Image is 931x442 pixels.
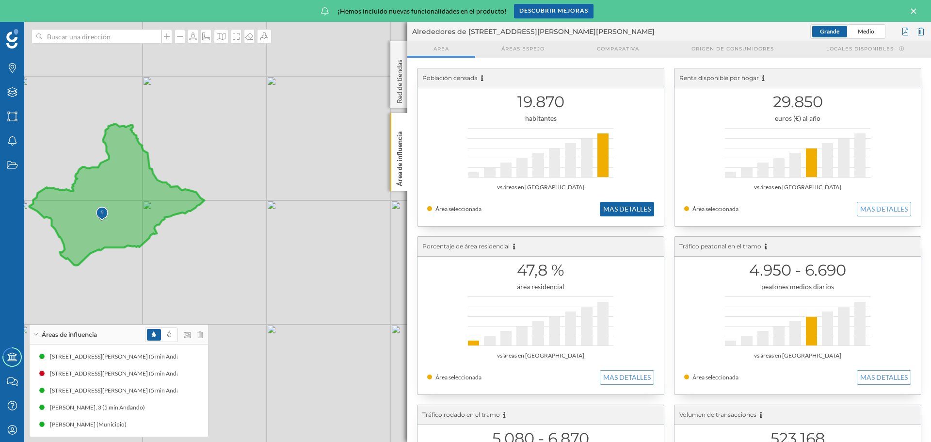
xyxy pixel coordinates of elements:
[684,114,911,123] div: euros (€) al año
[435,374,482,381] span: Área seleccionada
[684,182,911,192] div: vs áreas en [GEOGRAPHIC_DATA]
[427,261,654,279] h1: 47,8 %
[597,45,639,52] span: Comparativa
[427,182,654,192] div: vs áreas en [GEOGRAPHIC_DATA]
[691,45,774,52] span: Origen de consumidores
[684,261,911,279] h1: 4.950 - 6.690
[857,202,911,216] button: MAS DETALLES
[857,370,911,385] button: MAS DETALLES
[684,282,911,292] div: peatones medios diarios
[50,369,196,378] div: [STREET_ADDRESS][PERSON_NAME] (5 min Andando)
[433,45,449,52] span: Area
[427,351,654,360] div: vs áreas en [GEOGRAPHIC_DATA]
[6,29,18,49] img: Geoblink Logo
[435,205,482,213] span: Área seleccionada
[337,6,507,16] span: ¡Hemos incluido nuevas funcionalidades en el producto!
[395,56,404,103] p: Red de tiendas
[501,45,545,52] span: Áreas espejo
[684,351,911,360] div: vs áreas en [GEOGRAPHIC_DATA]
[417,405,664,425] div: Tráfico rodado en el tramo
[826,45,894,52] span: Locales disponibles
[600,202,654,216] button: MAS DETALLES
[674,68,921,88] div: Renta disponible por hogar
[417,237,664,257] div: Porcentaje de área residencial
[412,27,655,36] span: Alrededores de [STREET_ADDRESS][PERSON_NAME][PERSON_NAME]
[427,114,654,123] div: habitantes
[50,403,150,412] div: [PERSON_NAME], 3 (5 min Andando)
[692,205,738,213] span: Área seleccionada
[684,93,911,111] h1: 29.850
[50,386,196,395] div: [STREET_ADDRESS][PERSON_NAME] (5 min Andando)
[42,330,97,339] span: Áreas de influencia
[19,7,54,16] span: Soporte
[692,374,738,381] span: Área seleccionada
[50,352,196,361] div: [STREET_ADDRESS][PERSON_NAME] (5 min Andando)
[96,204,108,224] img: Marker
[820,28,839,35] span: Grande
[600,370,654,385] button: MAS DETALLES
[395,128,404,186] p: Área de influencia
[50,420,131,429] div: [PERSON_NAME] (Municipio)
[417,68,664,88] div: Población censada
[427,93,654,111] h1: 19.870
[674,237,921,257] div: Tráfico peatonal en el tramo
[674,405,921,425] div: Volumen de transacciones
[427,282,654,292] div: área residencial
[858,28,874,35] span: Medio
